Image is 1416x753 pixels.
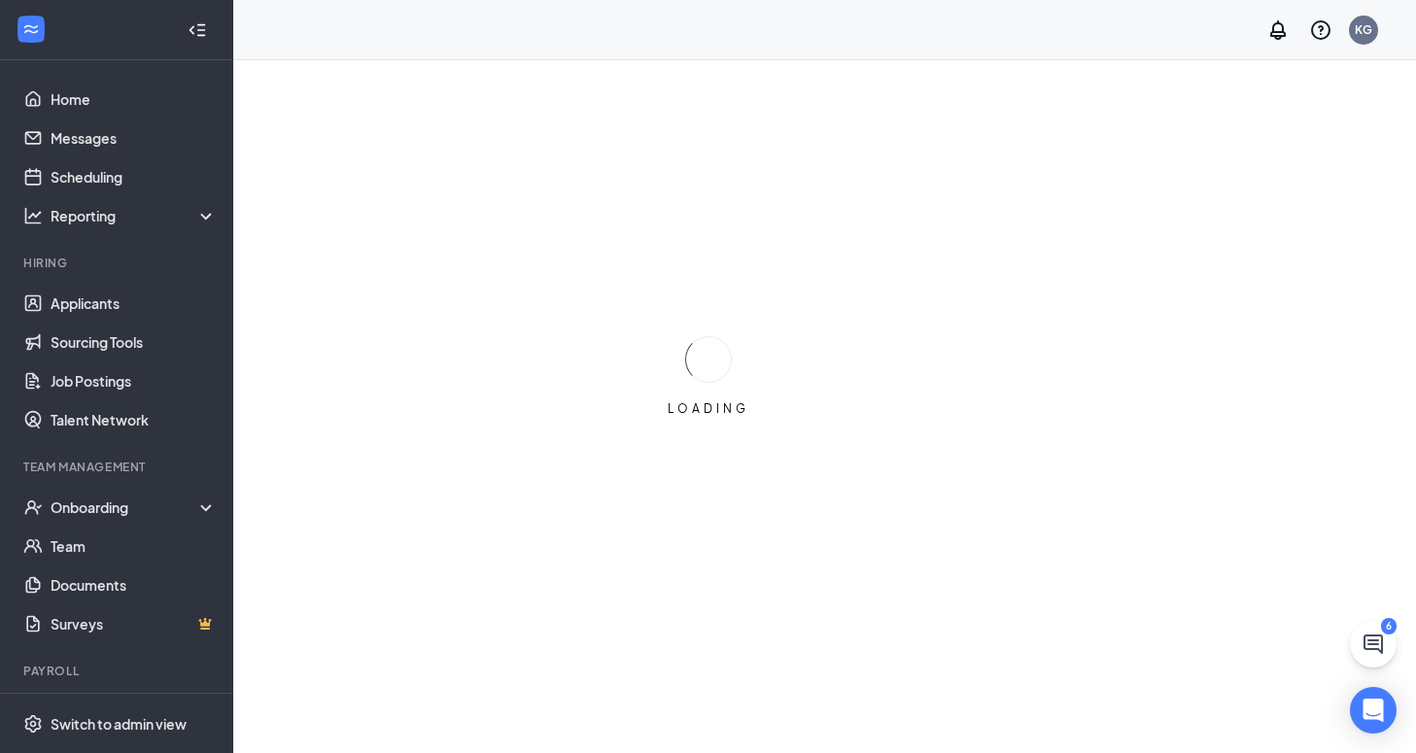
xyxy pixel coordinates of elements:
[1350,687,1397,734] div: Open Intercom Messenger
[1362,633,1385,656] svg: ChatActive
[1309,18,1332,42] svg: QuestionInfo
[51,604,217,643] a: SurveysCrown
[51,323,217,361] a: Sourcing Tools
[660,400,757,417] div: LOADING
[51,714,187,734] div: Switch to admin view
[23,663,213,679] div: Payroll
[23,714,43,734] svg: Settings
[51,400,217,439] a: Talent Network
[51,497,200,517] div: Onboarding
[51,157,217,196] a: Scheduling
[51,206,218,225] div: Reporting
[51,565,217,604] a: Documents
[1266,18,1290,42] svg: Notifications
[51,80,217,119] a: Home
[23,255,213,271] div: Hiring
[1381,618,1397,634] div: 6
[51,119,217,157] a: Messages
[23,459,213,475] div: Team Management
[188,20,207,40] svg: Collapse
[51,284,217,323] a: Applicants
[51,361,217,400] a: Job Postings
[1350,621,1397,667] button: ChatActive
[21,19,41,39] svg: WorkstreamLogo
[23,497,43,517] svg: UserCheck
[51,527,217,565] a: Team
[1355,21,1372,38] div: KG
[23,206,43,225] svg: Analysis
